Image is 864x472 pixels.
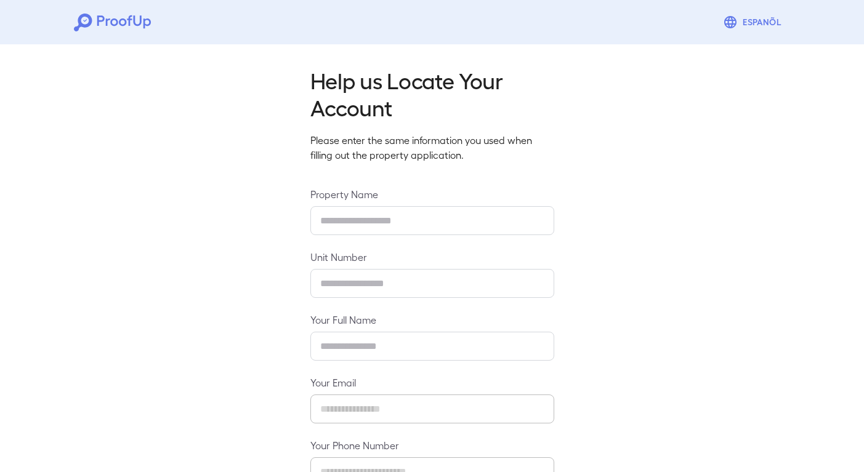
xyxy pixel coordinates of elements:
[310,250,554,264] label: Unit Number
[310,375,554,390] label: Your Email
[310,313,554,327] label: Your Full Name
[310,187,554,201] label: Property Name
[718,10,790,34] button: Espanõl
[310,133,554,162] p: Please enter the same information you used when filling out the property application.
[310,438,554,452] label: Your Phone Number
[310,66,554,121] h2: Help us Locate Your Account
